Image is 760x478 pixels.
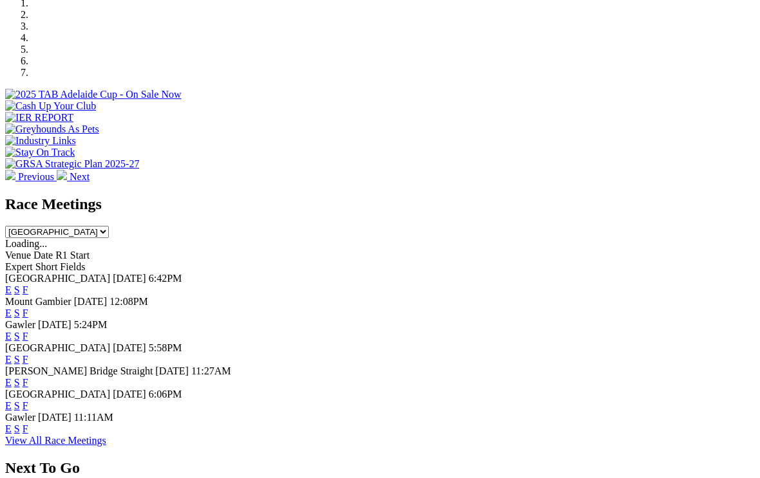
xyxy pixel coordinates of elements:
a: S [14,331,20,342]
a: S [14,308,20,318]
span: 11:27AM [191,365,231,376]
span: Expert [5,261,33,272]
a: E [5,377,12,388]
img: GRSA Strategic Plan 2025-27 [5,158,139,170]
span: [DATE] [113,389,146,400]
span: [DATE] [38,412,71,423]
span: Date [33,250,53,261]
span: [DATE] [38,319,71,330]
img: chevron-right-pager-white.svg [57,170,67,180]
a: S [14,423,20,434]
a: Next [57,171,90,182]
a: S [14,400,20,411]
span: 12:08PM [109,296,148,307]
img: Greyhounds As Pets [5,124,99,135]
img: Cash Up Your Club [5,100,96,112]
a: S [14,284,20,295]
a: E [5,284,12,295]
a: E [5,308,12,318]
a: F [23,423,28,434]
a: F [23,377,28,388]
span: [GEOGRAPHIC_DATA] [5,273,110,284]
h2: Next To Go [5,459,755,477]
span: Loading... [5,238,47,249]
span: 5:24PM [74,319,108,330]
span: Fields [60,261,85,272]
img: 2025 TAB Adelaide Cup - On Sale Now [5,89,182,100]
span: Gawler [5,412,35,423]
span: 11:11AM [74,412,113,423]
span: [GEOGRAPHIC_DATA] [5,389,110,400]
span: R1 Start [55,250,90,261]
span: [PERSON_NAME] Bridge Straight [5,365,153,376]
a: E [5,400,12,411]
span: 6:06PM [149,389,182,400]
span: [DATE] [113,273,146,284]
img: Stay On Track [5,147,75,158]
span: [DATE] [113,342,146,353]
h2: Race Meetings [5,196,755,213]
span: Gawler [5,319,35,330]
a: F [23,354,28,365]
span: Next [70,171,90,182]
span: 5:58PM [149,342,182,353]
a: S [14,354,20,365]
span: [DATE] [155,365,189,376]
img: chevron-left-pager-white.svg [5,170,15,180]
span: [DATE] [74,296,108,307]
span: Mount Gambier [5,296,71,307]
span: [GEOGRAPHIC_DATA] [5,342,110,353]
span: Previous [18,171,54,182]
a: F [23,400,28,411]
img: Industry Links [5,135,76,147]
a: E [5,354,12,365]
a: F [23,308,28,318]
span: Short [35,261,58,272]
a: S [14,377,20,388]
span: 6:42PM [149,273,182,284]
a: F [23,284,28,295]
a: E [5,331,12,342]
a: F [23,331,28,342]
span: Venue [5,250,31,261]
a: Previous [5,171,57,182]
a: View All Race Meetings [5,435,106,446]
img: IER REPORT [5,112,73,124]
a: E [5,423,12,434]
